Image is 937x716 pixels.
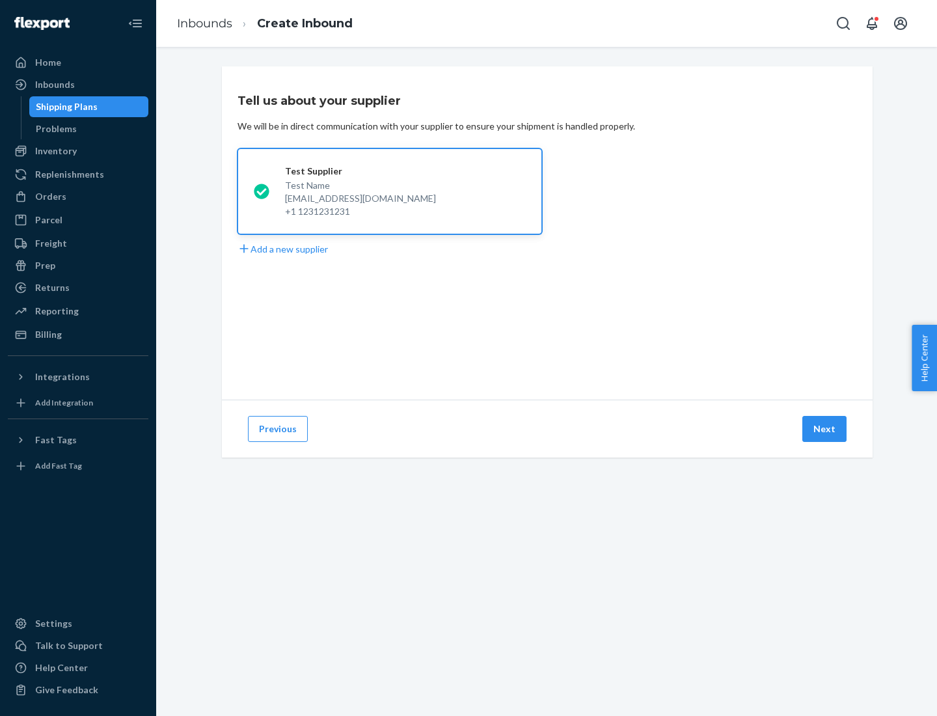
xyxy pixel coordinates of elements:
button: Add a new supplier [238,242,328,256]
h3: Tell us about your supplier [238,92,401,109]
a: Freight [8,233,148,254]
div: Returns [35,281,70,294]
div: Settings [35,617,72,630]
div: Orders [35,190,66,203]
div: Add Fast Tag [35,460,82,471]
a: Problems [29,118,149,139]
div: We will be in direct communication with your supplier to ensure your shipment is handled properly. [238,120,635,133]
button: Next [802,416,847,442]
a: Add Fast Tag [8,456,148,476]
a: Billing [8,324,148,345]
a: Inbounds [8,74,148,95]
div: Integrations [35,370,90,383]
a: Orders [8,186,148,207]
div: Freight [35,237,67,250]
img: Flexport logo [14,17,70,30]
button: Open Search Box [830,10,856,36]
div: Prep [35,259,55,272]
button: Help Center [912,325,937,391]
div: Shipping Plans [36,100,98,113]
button: Integrations [8,366,148,387]
button: Open account menu [888,10,914,36]
div: Talk to Support [35,639,103,652]
div: Help Center [35,661,88,674]
div: Parcel [35,213,62,227]
a: Returns [8,277,148,298]
div: Add Integration [35,397,93,408]
button: Previous [248,416,308,442]
a: Reporting [8,301,148,322]
div: Inventory [35,145,77,158]
button: Fast Tags [8,430,148,450]
ol: breadcrumbs [167,5,363,43]
div: Home [35,56,61,69]
a: Create Inbound [257,16,353,31]
a: Prep [8,255,148,276]
div: Inbounds [35,78,75,91]
a: Inventory [8,141,148,161]
div: Replenishments [35,168,104,181]
div: Problems [36,122,77,135]
div: Billing [35,328,62,341]
a: Replenishments [8,164,148,185]
div: Fast Tags [35,434,77,447]
div: Give Feedback [35,683,98,696]
a: Home [8,52,148,73]
a: Inbounds [177,16,232,31]
a: Shipping Plans [29,96,149,117]
a: Talk to Support [8,635,148,656]
button: Open notifications [859,10,885,36]
a: Help Center [8,657,148,678]
a: Add Integration [8,392,148,413]
button: Give Feedback [8,680,148,700]
a: Parcel [8,210,148,230]
div: Reporting [35,305,79,318]
a: Settings [8,613,148,634]
button: Close Navigation [122,10,148,36]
